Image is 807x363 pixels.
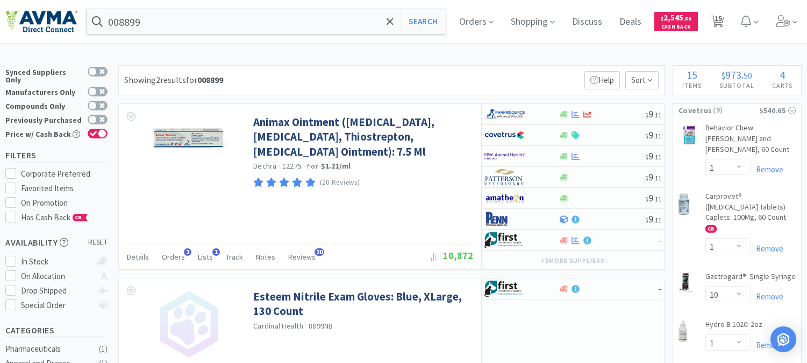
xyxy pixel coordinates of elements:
span: 12275 [282,161,302,171]
img: f6b2451649754179b5b4e0c70c3f7cb0_2.png [484,148,525,164]
span: 15 [687,68,697,81]
span: 9 [645,192,661,204]
strong: $1.21 / ml [321,161,351,171]
span: Notes [256,252,275,262]
span: . 11 [653,216,661,224]
span: 9 [645,213,661,225]
span: $ [645,153,648,161]
span: Track [226,252,243,262]
a: Carprovet® ([MEDICAL_DATA] Tablets) Caplets: 100Mg, 60 Count CB [705,191,796,238]
img: no_image.png [154,289,224,359]
span: $ [661,15,663,22]
span: CB [706,226,716,232]
span: 1 [212,248,220,256]
img: 3b9b20b6d6714189bbd94692ba2d9396_693378.png [679,193,689,215]
a: Cardinal Health [253,321,303,331]
a: Remove [751,243,783,254]
span: from [307,163,319,170]
a: Gastrogard®: Single Syringe [705,271,796,287]
a: Esteem Nitrile Exam Gloves: Blue, XLarge, 130 Count [253,289,470,319]
img: 20a1b49214a444f39cd0f52c532d9793_38161.png [679,273,694,294]
span: Lists [198,252,213,262]
span: 8899NB [309,321,333,331]
div: Showing 2 results [124,73,223,87]
strong: 008899 [197,74,223,85]
span: 2 [184,248,191,256]
img: 3331a67d23dc422aa21b1ec98afbf632_11.png [484,190,525,206]
a: Deals [615,17,646,27]
div: Compounds Only [5,101,82,110]
div: . [710,69,763,80]
span: Has Cash Back [21,212,88,222]
span: reset [88,237,108,248]
span: · [303,161,305,171]
h5: Categories [5,324,108,337]
span: $ [645,111,648,119]
a: Dechra [253,161,277,171]
span: - [658,282,661,295]
img: e1133ece90fa4a959c5ae41b0808c578_9.png [484,211,525,227]
a: Remove [751,164,783,174]
p: (20 Reviews) [320,177,360,189]
img: 67d67680309e4a0bb49a5ff0391dcc42_6.png [484,232,525,248]
div: Favorited Items [21,182,108,195]
span: . 11 [653,174,661,182]
input: Search by item, sku, manufacturer, ingredient, size... [87,9,446,34]
span: . 11 [653,195,661,203]
span: 20 [315,248,324,256]
img: 7915dbd3f8974342a4dc3feb8efc1740_58.png [484,106,525,122]
span: 2,545 [661,12,691,23]
button: +3more suppliers [535,253,610,268]
div: On Allocation [21,270,92,283]
span: 9 [645,108,661,120]
button: Search [401,9,445,34]
span: · [278,161,281,171]
img: c39730fda1594902b1fd6a54b9230563_402694.png [135,115,242,159]
p: Help [584,71,620,89]
div: Corporate Preferred [21,167,108,180]
div: ( 1 ) [99,343,108,355]
span: Sort [625,71,659,89]
div: On Promotion [21,197,108,210]
div: In Stock [21,255,92,268]
span: ( 9 ) [712,105,759,116]
h5: Filters [5,149,108,162]
span: $ [645,195,648,203]
div: Drop Shipped [21,284,92,297]
span: 9 [645,129,661,141]
a: Animax Ointment ([MEDICAL_DATA], [MEDICAL_DATA], Thiostrepton, [MEDICAL_DATA] Ointment): 7.5 Ml [253,115,470,159]
div: $540.65 [759,104,796,116]
span: CB [73,214,84,221]
h4: Items [673,80,710,90]
a: Discuss [568,17,606,27]
h4: Subtotal [710,80,763,90]
a: Remove [751,291,783,302]
span: . 11 [653,153,661,161]
a: $2,545.58Cash Back [654,7,698,36]
div: Open Intercom Messenger [770,326,796,352]
a: Hydro B 1020: 2oz [705,319,762,334]
span: . 11 [653,132,661,140]
span: Reviews [288,252,316,262]
span: 4 [780,68,785,81]
h4: Carts [763,80,801,90]
span: $ [722,70,725,81]
span: 10,872 [431,249,473,262]
span: 973 [725,68,741,81]
span: Cash Back [661,24,691,31]
div: Synced Suppliers Only [5,67,82,83]
a: Remove [751,340,783,350]
div: Manufacturers Only [5,87,82,96]
a: Behavior Chew: [PERSON_NAME] and [PERSON_NAME], 60 Count [705,123,796,159]
span: - [658,234,661,246]
div: Previously Purchased [5,115,82,124]
img: 67d67680309e4a0bb49a5ff0391dcc42_6.png [484,281,525,297]
div: Price w/ Cash Back [5,129,82,138]
img: 73e0b3a9074d4765bb4ced10fb0f695e_27059.png [679,320,687,342]
span: · [305,321,307,331]
span: . 11 [653,111,661,119]
a: 15 [706,18,729,28]
span: for [186,74,223,85]
span: . 58 [683,15,691,22]
span: 9 [645,150,661,162]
